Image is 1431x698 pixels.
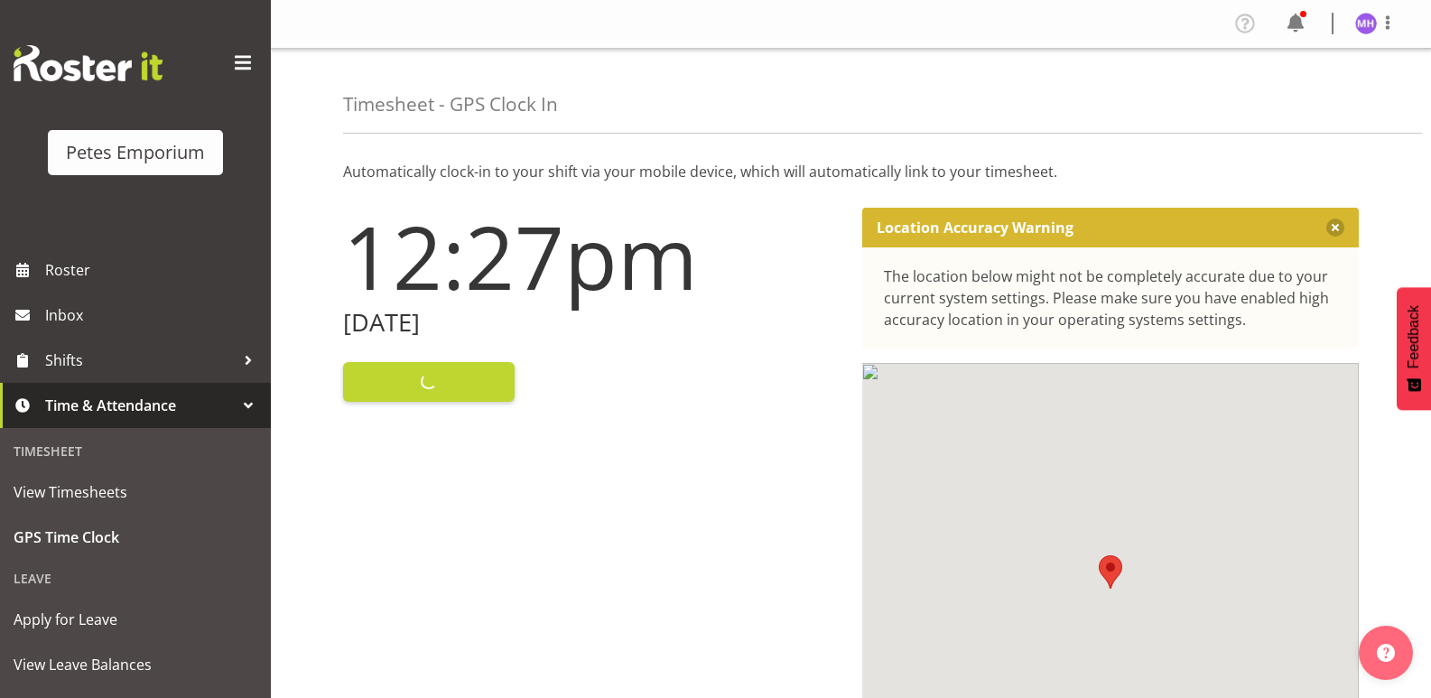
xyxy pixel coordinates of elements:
span: Feedback [1406,305,1422,368]
div: Petes Emporium [66,139,205,166]
span: Apply for Leave [14,606,257,633]
p: Location Accuracy Warning [877,219,1073,237]
span: View Timesheets [14,479,257,506]
span: Shifts [45,347,235,374]
img: mackenzie-halford4471.jpg [1355,13,1377,34]
span: Roster [45,256,262,284]
span: Time & Attendance [45,392,235,419]
div: Timesheet [5,433,266,470]
a: View Timesheets [5,470,266,515]
span: View Leave Balances [14,651,257,678]
div: Leave [5,560,266,597]
img: help-xxl-2.png [1377,644,1395,662]
p: Automatically clock-in to your shift via your mobile device, which will automatically link to you... [343,161,1359,182]
div: The location below might not be completely accurate due to your current system settings. Please m... [884,265,1338,330]
button: Feedback - Show survey [1397,287,1431,410]
a: Apply for Leave [5,597,266,642]
button: Close message [1326,219,1344,237]
img: Rosterit website logo [14,45,163,81]
h2: [DATE] [343,309,841,337]
h1: 12:27pm [343,208,841,305]
h4: Timesheet - GPS Clock In [343,94,558,115]
a: View Leave Balances [5,642,266,687]
span: GPS Time Clock [14,524,257,551]
span: Inbox [45,302,262,329]
a: GPS Time Clock [5,515,266,560]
